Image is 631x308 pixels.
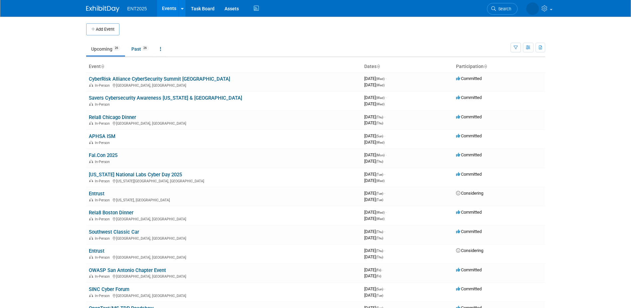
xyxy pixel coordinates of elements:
a: Savers Cybersecurity Awareness [US_STATE] & [GEOGRAPHIC_DATA] [89,95,242,101]
a: Entrust [89,248,104,254]
th: Participation [453,61,545,72]
span: [DATE] [364,101,385,106]
a: Sort by Participation Type [484,64,487,69]
a: Rela8 Chicago Dinner [89,114,136,120]
span: [DATE] [364,286,385,291]
span: - [386,152,387,157]
span: - [384,229,385,234]
a: SINC Cyber Forum [89,286,129,292]
span: (Thu) [376,115,383,119]
span: Committed [456,114,482,119]
span: Search [496,6,511,11]
span: - [382,267,383,272]
div: [GEOGRAPHIC_DATA], [GEOGRAPHIC_DATA] [89,120,359,126]
a: APHSA ISM [89,133,115,139]
img: In-Person Event [89,294,93,297]
img: In-Person Event [89,198,93,201]
span: [DATE] [364,254,383,259]
span: In-Person [95,198,112,202]
span: Committed [456,76,482,81]
span: (Thu) [376,121,383,125]
span: (Fri) [376,274,381,278]
span: (Thu) [376,249,383,253]
img: ExhibitDay [86,6,119,12]
span: (Thu) [376,236,383,240]
span: Committed [456,229,482,234]
span: In-Person [95,83,112,88]
a: Entrust [89,191,104,197]
span: Committed [456,267,482,272]
span: [DATE] [364,159,383,164]
img: In-Person Event [89,236,93,240]
div: [GEOGRAPHIC_DATA], [GEOGRAPHIC_DATA] [89,235,359,241]
span: (Wed) [376,217,385,221]
img: In-Person Event [89,274,93,278]
a: OWASP San Antonio Chapter Event [89,267,166,273]
span: [DATE] [364,273,381,278]
span: [DATE] [364,152,387,157]
span: (Sun) [376,134,383,138]
span: (Wed) [376,83,385,87]
span: (Wed) [376,179,385,183]
a: Past26 [126,43,154,55]
span: - [386,95,387,100]
span: [DATE] [364,210,387,215]
span: In-Person [95,121,112,126]
div: [GEOGRAPHIC_DATA], [GEOGRAPHIC_DATA] [89,273,359,279]
span: [DATE] [364,133,385,138]
span: [DATE] [364,235,383,240]
img: In-Person Event [89,179,93,182]
span: [DATE] [364,178,385,183]
button: Add Event [86,23,119,35]
span: (Wed) [376,141,385,144]
img: In-Person Event [89,160,93,163]
span: [DATE] [364,267,383,272]
span: - [384,286,385,291]
a: Sort by Start Date [377,64,380,69]
div: [GEOGRAPHIC_DATA], [GEOGRAPHIC_DATA] [89,216,359,221]
span: In-Person [95,141,112,145]
span: [DATE] [364,216,385,221]
a: Rela8 Boston Dinner [89,210,133,216]
span: (Sun) [376,287,383,291]
span: [DATE] [364,197,383,202]
div: [US_STATE], [GEOGRAPHIC_DATA] [89,197,359,202]
span: Committed [456,210,482,215]
span: - [384,191,385,196]
span: In-Person [95,102,112,107]
a: Search [487,3,518,15]
span: [DATE] [364,114,385,119]
span: In-Person [95,217,112,221]
span: ENT2025 [127,6,147,11]
span: Committed [456,95,482,100]
div: [GEOGRAPHIC_DATA], [GEOGRAPHIC_DATA] [89,82,359,88]
span: - [386,76,387,81]
span: Considering [456,248,483,253]
img: In-Person Event [89,83,93,87]
span: Committed [456,133,482,138]
img: In-Person Event [89,255,93,259]
span: Considering [456,191,483,196]
div: [GEOGRAPHIC_DATA], [GEOGRAPHIC_DATA] [89,254,359,260]
span: In-Person [95,179,112,183]
span: (Tue) [376,173,383,176]
span: [DATE] [364,120,383,125]
a: Sort by Event Name [101,64,104,69]
span: [DATE] [364,172,385,177]
span: In-Person [95,236,112,241]
span: In-Person [95,274,112,279]
span: 26 [113,46,120,51]
span: [DATE] [364,248,385,253]
span: Committed [456,152,482,157]
span: - [384,172,385,177]
span: (Thu) [376,230,383,234]
span: (Thu) [376,160,383,163]
span: [DATE] [364,82,385,87]
span: In-Person [95,255,112,260]
span: - [384,133,385,138]
span: [DATE] [364,95,387,100]
span: - [386,210,387,215]
a: Upcoming26 [86,43,125,55]
a: [US_STATE] National Labs Cyber Day 2025 [89,172,182,178]
img: Rose Bodin [526,2,539,15]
